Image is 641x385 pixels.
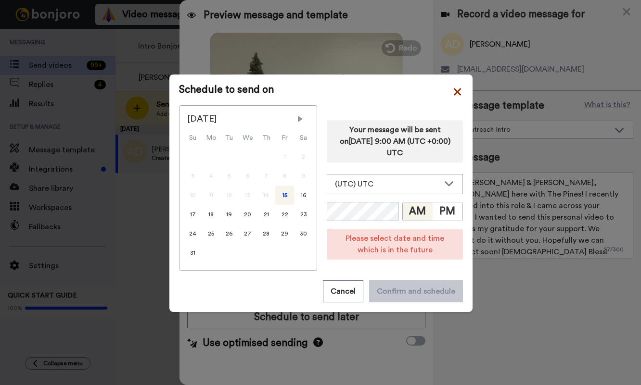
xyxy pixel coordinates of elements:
[238,224,257,243] div: Wed Aug 27 2025
[294,166,313,186] div: Sat Aug 09 2025
[275,205,294,224] div: Fri Aug 22 2025
[300,135,307,141] abbr: Saturday
[294,224,313,243] div: Sat Aug 30 2025
[179,84,463,96] span: Schedule to send on
[238,166,257,186] div: Wed Aug 06 2025
[220,166,238,186] div: Tue Aug 05 2025
[275,224,294,243] div: Fri Aug 29 2025
[202,224,220,243] div: Mon Aug 25 2025
[275,186,294,205] div: Fri Aug 15 2025
[257,205,275,224] div: Thu Aug 21 2025
[403,202,433,221] button: AM
[335,178,439,190] div: (UTC) UTC
[183,186,202,205] div: Sun Aug 10 2025
[238,186,257,205] div: Wed Aug 13 2025
[183,205,202,224] div: Sun Aug 17 2025
[220,224,238,243] div: Tue Aug 26 2025
[282,135,288,141] abbr: Friday
[202,186,220,205] div: Mon Aug 11 2025
[202,205,220,224] div: Mon Aug 18 2025
[275,147,294,166] div: Fri Aug 01 2025
[369,280,463,302] button: Confirm and schedule
[183,166,202,186] div: Sun Aug 03 2025
[275,166,294,186] div: Fri Aug 08 2025
[243,135,253,141] abbr: Wednesday
[346,235,444,254] span: Please select date and time which is in the future
[295,114,305,124] span: Next Month
[294,205,313,224] div: Sat Aug 23 2025
[187,113,309,125] div: [DATE]
[257,186,275,205] div: Thu Aug 14 2025
[257,224,275,243] div: Thu Aug 28 2025
[189,135,196,141] abbr: Sunday
[294,186,313,205] div: Sat Aug 16 2025
[257,166,275,186] div: Thu Aug 07 2025
[433,202,462,221] button: PM
[225,135,233,141] abbr: Tuesday
[202,166,220,186] div: Mon Aug 04 2025
[183,243,202,262] div: Sun Aug 31 2025
[294,147,313,166] div: Sat Aug 02 2025
[323,280,363,302] button: Cancel
[183,224,202,243] div: Sun Aug 24 2025
[327,120,463,162] div: Your message will be sent on [DATE] 9:00 AM (UTC +0:00) UTC
[206,135,217,141] abbr: Monday
[262,135,270,141] abbr: Thursday
[220,186,238,205] div: Tue Aug 12 2025
[220,205,238,224] div: Tue Aug 19 2025
[238,205,257,224] div: Wed Aug 20 2025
